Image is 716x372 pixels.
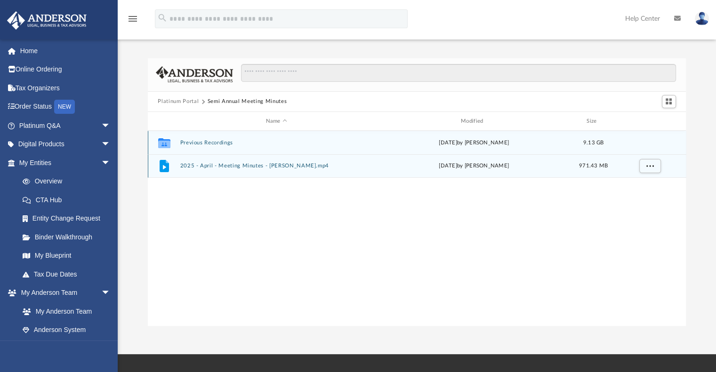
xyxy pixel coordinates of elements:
[583,140,603,145] span: 9.13 GB
[7,116,125,135] a: Platinum Q&Aarrow_drop_down
[13,228,125,246] a: Binder Walkthrough
[4,11,89,30] img: Anderson Advisors Platinum Portal
[13,209,125,228] a: Entity Change Request
[377,162,570,171] div: [DATE] by [PERSON_NAME]
[7,41,125,60] a: Home
[7,79,125,97] a: Tax Organizers
[101,116,120,135] span: arrow_drop_down
[157,13,168,23] i: search
[377,139,570,147] div: [DATE] by [PERSON_NAME]
[180,163,373,169] button: 2025 - April - Meeting Minutes - [PERSON_NAME].mp4
[127,13,138,24] i: menu
[13,302,115,321] a: My Anderson Team
[639,159,660,174] button: More options
[54,100,75,114] div: NEW
[695,12,709,25] img: User Pic
[13,246,120,265] a: My Blueprint
[7,97,125,117] a: Order StatusNEW
[208,97,287,106] button: Semi Annual Meeting Minutes
[152,117,175,126] div: id
[158,97,199,106] button: Platinum Portal
[7,284,120,302] a: My Anderson Teamarrow_drop_down
[7,153,125,172] a: My Entitiesarrow_drop_down
[180,140,373,146] button: Previous Recordings
[579,164,607,169] span: 971.43 MB
[241,64,676,82] input: Search files and folders
[377,117,571,126] div: Modified
[616,117,682,126] div: id
[127,18,138,24] a: menu
[101,284,120,303] span: arrow_drop_down
[13,321,120,340] a: Anderson System
[13,190,125,209] a: CTA Hub
[13,172,125,191] a: Overview
[662,95,676,108] button: Switch to Grid View
[179,117,373,126] div: Name
[101,153,120,173] span: arrow_drop_down
[13,339,120,358] a: Client Referrals
[13,265,125,284] a: Tax Due Dates
[148,131,686,325] div: grid
[7,135,125,154] a: Digital Productsarrow_drop_down
[574,117,612,126] div: Size
[7,60,125,79] a: Online Ordering
[101,135,120,154] span: arrow_drop_down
